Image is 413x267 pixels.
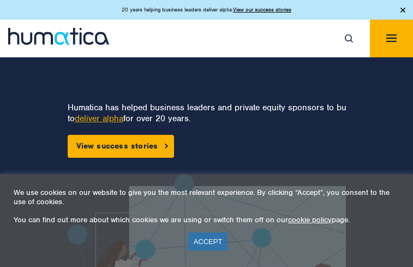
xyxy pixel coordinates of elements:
[68,135,174,158] a: View success stories
[345,34,353,43] img: search_icon
[8,28,109,45] img: logo
[122,5,291,14] p: 20 years helping business leaders deliver alpha.
[165,144,168,149] img: arrowicon
[14,188,399,206] p: We use cookies on our website to give you the most relevant experience. By clicking “Accept”, you...
[386,34,397,42] img: menuicon
[14,215,399,224] p: You can find out more about which cookies we are using or switch them off on our page.
[370,20,413,57] button: Toggle navigation
[75,113,123,124] a: deliver alpha
[188,233,228,251] a: ACCEPT
[288,215,332,224] a: cookie policy
[233,6,291,13] a: View our success stories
